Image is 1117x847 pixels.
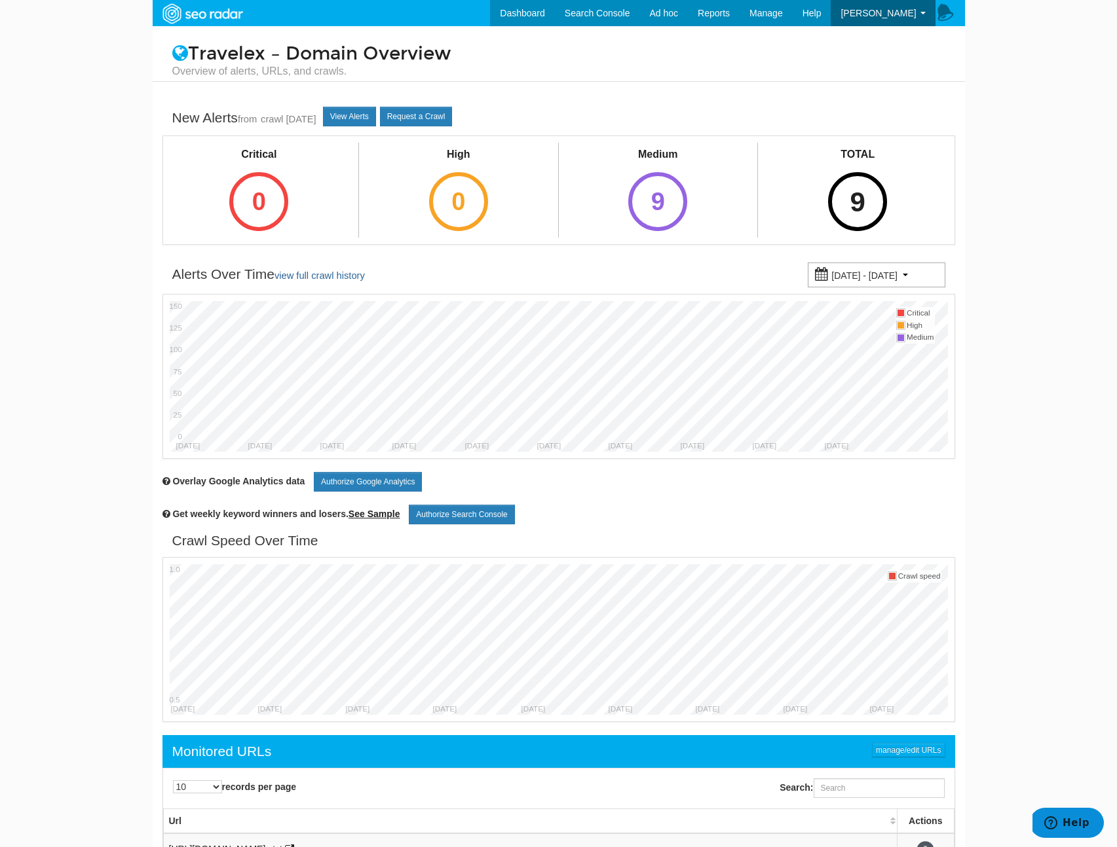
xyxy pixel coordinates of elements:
span: Ad hoc [649,8,678,18]
td: Critical [906,307,934,319]
a: Authorize Google Analytics [314,472,422,492]
span: Manage [749,8,783,18]
div: Medium [616,147,699,162]
img: SEORadar [157,2,248,26]
div: 9 [828,172,887,231]
input: Search: [814,778,945,798]
span: [PERSON_NAME] [841,8,916,18]
small: [DATE] - [DATE] [831,270,898,281]
label: Search: [780,778,944,798]
span: Help [803,8,822,18]
a: See Sample [349,509,400,519]
span: Get weekly keyword winners and losers. [172,509,400,519]
div: Alerts Over Time [172,264,365,285]
iframe: Opens a widget where you can find more information [1032,808,1104,840]
div: Crawl Speed Over Time [172,531,318,550]
div: 0 [229,172,288,231]
td: High [906,319,934,332]
td: Medium [906,331,934,344]
div: Critical [218,147,300,162]
span: Overlay chart with Google Analytics data [172,476,305,486]
div: New Alerts [172,108,316,129]
h1: Travelex – Domain Overview [162,44,955,79]
a: crawl [DATE] [261,114,316,124]
div: Monitored URLs [172,742,272,761]
div: 9 [628,172,687,231]
a: Request a Crawl [380,107,453,126]
th: Url: activate to sort column ascending [163,809,898,834]
a: manage/edit URLs [872,743,945,757]
div: 0 [429,172,488,231]
td: Crawl speed [898,570,941,583]
a: view full crawl history [275,270,365,281]
div: TOTAL [816,147,899,162]
small: Overview of alerts, URLs, and crawls. [172,64,945,79]
a: Authorize Search Console [409,505,514,524]
select: records per page [173,780,222,793]
th: Actions [898,809,954,834]
div: High [417,147,500,162]
span: Reports [698,8,730,18]
label: records per page [173,780,297,793]
a: View Alerts [323,107,376,126]
small: from [238,114,257,124]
